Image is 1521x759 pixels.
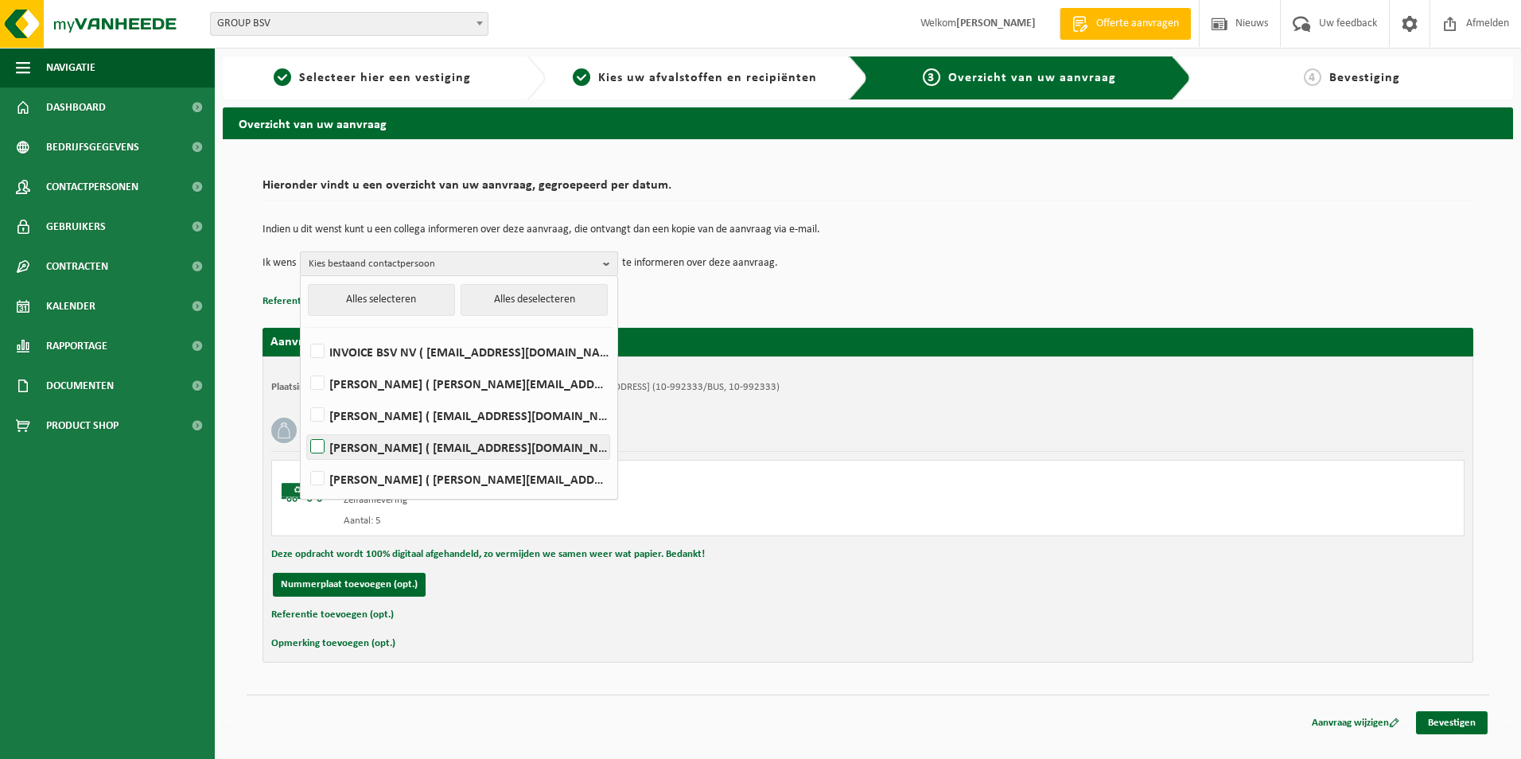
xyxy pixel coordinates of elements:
[344,515,932,527] div: Aantal: 5
[1092,16,1183,32] span: Offerte aanvragen
[622,251,778,275] p: te informeren over deze aanvraag.
[210,12,488,36] span: GROUP BSV
[299,72,471,84] span: Selecteer hier een vestiging
[573,68,590,86] span: 2
[307,372,609,395] label: [PERSON_NAME] ( [PERSON_NAME][EMAIL_ADDRESS][DOMAIN_NAME] )
[263,291,385,312] button: Referentie toevoegen (opt.)
[956,18,1036,29] strong: [PERSON_NAME]
[211,13,488,35] span: GROUP BSV
[280,469,328,516] img: BL-SO-LV.png
[307,403,609,427] label: [PERSON_NAME] ( [EMAIL_ADDRESS][DOMAIN_NAME] )
[46,48,95,88] span: Navigatie
[263,224,1473,235] p: Indien u dit wenst kunt u een collega informeren over deze aanvraag, die ontvangt dan een kopie v...
[271,382,340,392] strong: Plaatsingsadres:
[948,72,1116,84] span: Overzicht van uw aanvraag
[1329,72,1400,84] span: Bevestiging
[46,366,114,406] span: Documenten
[223,107,1513,138] h2: Overzicht van uw aanvraag
[46,286,95,326] span: Kalender
[309,252,597,276] span: Kies bestaand contactpersoon
[274,68,291,86] span: 1
[273,573,426,597] button: Nummerplaat toevoegen (opt.)
[344,494,932,507] div: Zelfaanlevering
[46,88,106,127] span: Dashboard
[271,633,395,654] button: Opmerking toevoegen (opt.)
[307,340,609,364] label: INVOICE BSV NV ( [EMAIL_ADDRESS][DOMAIN_NAME] )
[307,467,609,491] label: [PERSON_NAME] ( [PERSON_NAME][EMAIL_ADDRESS][DOMAIN_NAME] )
[46,127,139,167] span: Bedrijfsgegevens
[270,336,390,348] strong: Aanvraag voor [DATE]
[46,406,119,446] span: Product Shop
[1300,711,1411,734] a: Aanvraag wijzigen
[307,435,609,459] label: [PERSON_NAME] ( [EMAIL_ADDRESS][DOMAIN_NAME] )
[46,207,106,247] span: Gebruikers
[461,284,608,316] button: Alles deselecteren
[46,326,107,366] span: Rapportage
[231,68,514,88] a: 1Selecteer hier een vestiging
[263,251,296,275] p: Ik wens
[1304,68,1321,86] span: 4
[1416,711,1488,734] a: Bevestigen
[46,247,108,286] span: Contracten
[923,68,940,86] span: 3
[263,179,1473,200] h2: Hieronder vindt u een overzicht van uw aanvraag, gegroepeerd per datum.
[46,167,138,207] span: Contactpersonen
[271,544,705,565] button: Deze opdracht wordt 100% digitaal afgehandeld, zo vermijden we samen weer wat papier. Bedankt!
[554,68,837,88] a: 2Kies uw afvalstoffen en recipiënten
[1060,8,1191,40] a: Offerte aanvragen
[308,284,455,316] button: Alles selecteren
[598,72,817,84] span: Kies uw afvalstoffen en recipiënten
[300,251,618,275] button: Kies bestaand contactpersoon
[271,605,394,625] button: Referentie toevoegen (opt.)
